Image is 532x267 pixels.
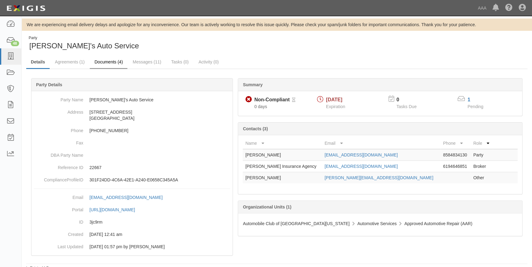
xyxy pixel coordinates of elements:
span: [DATE] [326,97,342,102]
span: Tasks Due [396,104,416,109]
span: Pending [468,104,483,109]
dt: Phone [34,124,83,134]
dd: [PHONE_NUMBER] [34,124,230,137]
dt: Last Updated [34,241,83,250]
a: [EMAIL_ADDRESS][DOMAIN_NAME] [324,152,398,157]
span: Automotive Services [357,221,397,226]
td: [PERSON_NAME] Insurance Agency [243,161,322,172]
div: Party [29,35,139,41]
span: Automobile Club of [GEOGRAPHIC_DATA][US_STATE] [243,221,349,226]
a: 1 [468,97,470,102]
td: 6194646851 [440,161,471,172]
dt: DBA Party Name [34,149,83,158]
a: [EMAIL_ADDRESS][DOMAIN_NAME] [324,164,398,169]
a: [EMAIL_ADDRESS][DOMAIN_NAME] [89,195,169,200]
td: [PERSON_NAME] [243,149,322,161]
a: Documents (4) [90,56,127,69]
span: Expiration [326,104,345,109]
p: 0 [396,96,424,103]
b: Organizational Units (1) [243,204,291,209]
a: Activity (0) [194,56,223,68]
td: Other [471,172,493,184]
p: 301F24DD-4C6A-42E1-A240-E0658C345A5A [89,177,230,183]
dt: Created [34,228,83,237]
div: [EMAIL_ADDRESS][DOMAIN_NAME] [89,194,163,200]
dd: [PERSON_NAME]'s Auto Service [34,94,230,106]
dt: ComplianceProfileID [34,174,83,183]
dt: Party Name [34,94,83,103]
a: Details [26,56,50,69]
div: 48 [11,41,19,46]
a: Tasks (0) [167,56,193,68]
a: Messages (11) [128,56,166,68]
td: [PERSON_NAME] [243,172,322,184]
td: Party [471,149,493,161]
a: AAA [475,2,489,14]
dt: Reference ID [34,161,83,171]
a: [URL][DOMAIN_NAME] [89,207,142,212]
dd: 08/19/2024 01:57 pm by Benjamin Tully [34,241,230,253]
dt: Address [34,106,83,115]
b: Contacts (3) [243,126,268,131]
div: Robert's Auto Service [26,35,272,51]
b: Party Details [36,82,62,87]
td: Broker [471,161,493,172]
dd: [STREET_ADDRESS] [GEOGRAPHIC_DATA] [34,106,230,124]
i: Help Center - Complianz [505,4,513,12]
dd: 3jc9rm [34,216,230,228]
span: Since 08/19/2025 [254,104,267,109]
img: logo-5460c22ac91f19d4615b14bd174203de0afe785f0fc80cf4dbbc73dc1793850b.png [5,3,47,14]
th: Email [322,138,440,149]
p: 22667 [89,164,230,171]
dt: Fax [34,137,83,146]
a: [PERSON_NAME][EMAIL_ADDRESS][DOMAIN_NAME] [324,175,433,180]
div: Non-Compliant [254,96,290,103]
dd: 03/10/2023 12:41 am [34,228,230,241]
td: 8584834130 [440,149,471,161]
dt: Email [34,191,83,200]
th: Name [243,138,322,149]
th: Role [471,138,493,149]
i: Non-Compliant [245,96,252,103]
dt: Portal [34,204,83,213]
dt: ID [34,216,83,225]
a: Agreements (1) [50,56,89,68]
span: Approved Automotive Repair (AAR) [404,221,472,226]
div: We are experiencing email delivery delays and apologize for any inconvenience. Our team is active... [22,22,532,28]
span: [PERSON_NAME]'s Auto Service [29,42,139,50]
th: Phone [440,138,471,149]
b: Summary [243,82,262,87]
i: Pending Review [292,98,295,102]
